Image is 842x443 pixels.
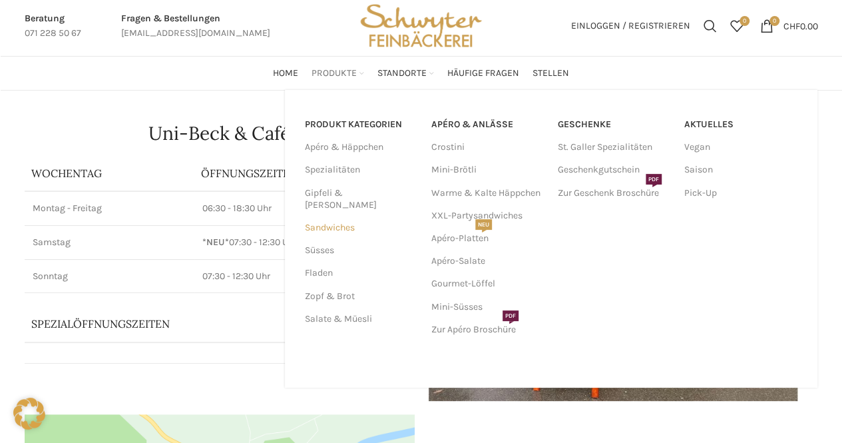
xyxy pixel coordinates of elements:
p: Wochentag [31,166,188,181]
span: PDF [646,174,662,185]
a: Pick-Up [684,182,797,205]
a: Infobox link [25,11,81,41]
a: Mini-Süsses [431,296,544,318]
span: Einloggen / Registrieren [571,21,690,31]
a: XXL-Partysandwiches [431,205,544,227]
a: Sandwiches [305,217,415,239]
a: Apéro-Salate [431,250,544,272]
bdi: 0.00 [783,20,818,31]
a: Zur Geschenk BroschürePDF [558,182,671,205]
span: Häufige Fragen [447,67,519,80]
span: Produkte [312,67,357,80]
a: Vegan [684,136,797,159]
a: Standorte [377,60,434,87]
p: Samstag [33,236,186,249]
a: Spezialitäten [305,159,415,181]
a: Süsses [305,239,415,262]
p: ÖFFNUNGSZEITEN [201,166,408,181]
p: 06:30 - 18:30 Uhr [202,202,407,215]
a: Aktuelles [684,113,797,136]
a: Produkte [312,60,364,87]
a: Saison [684,159,797,181]
p: Sonntag [33,270,186,283]
a: Apéro & Häppchen [305,136,415,159]
a: Häufige Fragen [447,60,519,87]
p: 07:30 - 12:30 Uhr [202,270,407,283]
a: Geschenke [558,113,671,136]
a: Mini-Brötli [431,159,544,181]
span: NEU [475,219,492,230]
p: Montag - Freitag [33,202,186,215]
a: Site logo [355,19,486,31]
span: 0 [769,16,779,26]
a: Crostini [431,136,544,159]
a: Geschenkgutschein [558,159,671,181]
span: PDF [503,310,519,321]
span: Home [273,67,298,80]
a: 0 [724,13,750,39]
a: PRODUKT KATEGORIEN [305,113,415,136]
a: Apéro-PlattenNEU [431,227,544,250]
p: Spezialöffnungszeiten [31,316,371,331]
a: Zopf & Brot [305,285,415,308]
a: Home [273,60,298,87]
a: Warme & Kalte Häppchen [431,182,544,205]
a: Gourmet-Löffel [431,272,544,295]
a: Einloggen / Registrieren [564,13,697,39]
a: Zur Apéro BroschürePDF [431,318,544,341]
a: Fladen [305,262,415,284]
a: 0 CHF0.00 [753,13,825,39]
div: Meine Wunschliste [724,13,750,39]
a: Gipfeli & [PERSON_NAME] [305,182,415,217]
a: APÉRO & ANLÄSSE [431,113,544,136]
a: Suchen [697,13,724,39]
div: Main navigation [18,60,825,87]
span: CHF [783,20,800,31]
a: Infobox link [121,11,270,41]
a: St. Galler Spezialitäten [558,136,671,159]
p: 07:30 - 12:30 Uhr [202,236,407,249]
a: Stellen [532,60,569,87]
a: Salate & Müesli [305,308,415,330]
span: Stellen [532,67,569,80]
h1: Uni-Beck & Café [25,124,415,143]
span: Standorte [377,67,427,80]
span: 0 [739,16,749,26]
